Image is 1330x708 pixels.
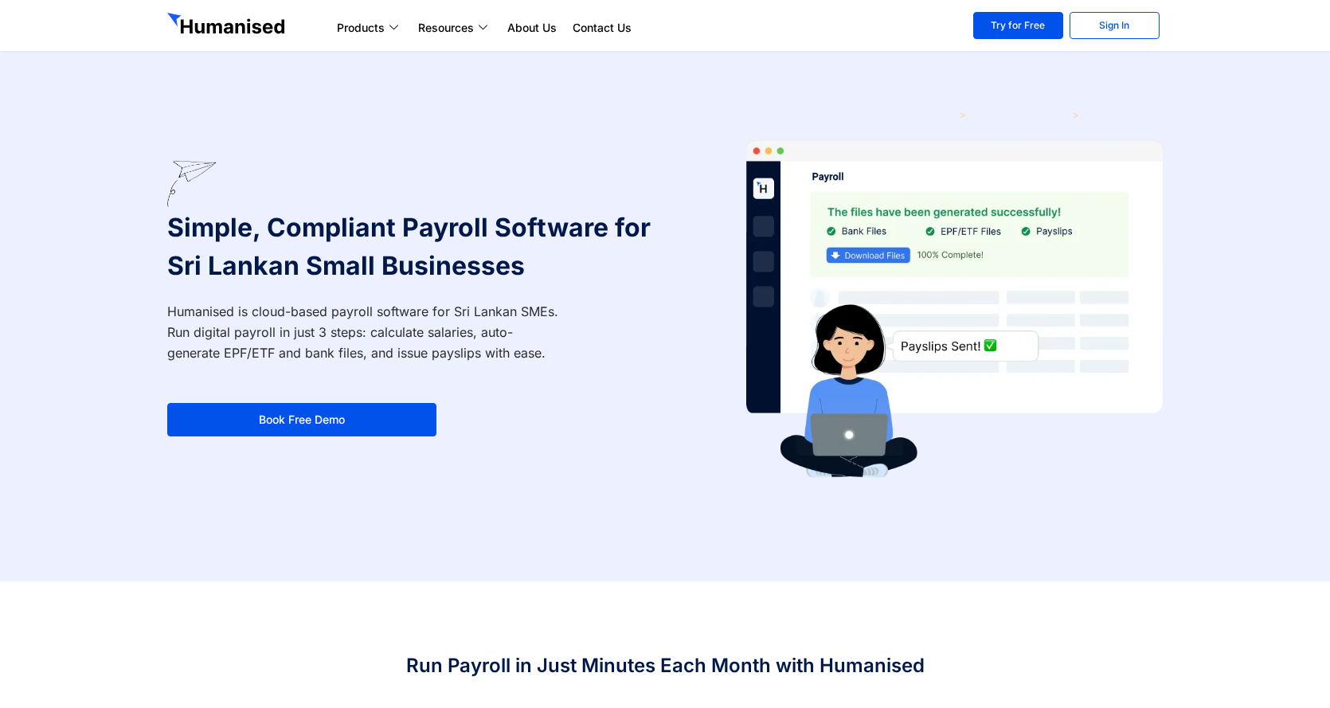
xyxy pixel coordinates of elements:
a: Products [329,18,410,37]
img: GetHumanised Logo [167,13,288,38]
a: Resources [410,18,499,37]
a: Sign In [1070,12,1160,39]
a: About Us [499,18,565,37]
h1: Simple, Compliant Payroll Software for Sri Lankan Small Businesses [167,209,657,285]
a: Book Free Demo [167,403,436,436]
a: Try for Free [973,12,1063,39]
p: Humanised is cloud-based payroll software for Sri Lankan SMEs. Run digital payroll in just 3 step... [167,301,559,363]
h3: Run Payroll in Just Minutes Each Month with Humanised [167,653,1163,679]
a: Contact Us [565,18,640,37]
